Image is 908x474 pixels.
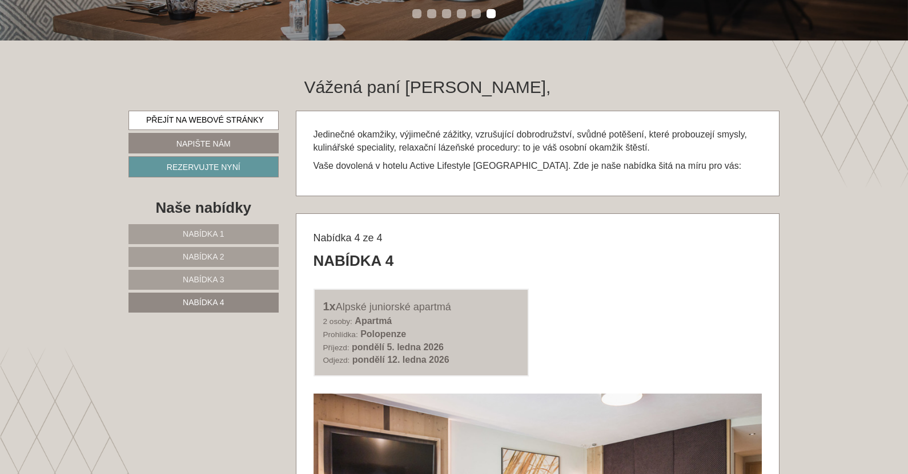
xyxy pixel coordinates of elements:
font: Naše nabídky [155,199,251,216]
font: Přejít na webové stránky [146,115,264,124]
font: Nabídka 2 [183,252,224,261]
font: 2 osoby: [323,317,352,326]
font: Napište nám [176,139,231,148]
font: pondělí 5. ledna 2026 [352,342,444,352]
font: Odjezd: [323,356,350,364]
font: Rezervujte nyní [167,163,240,172]
font: Vaše dovolená v hotelu Active Lifestyle [GEOGRAPHIC_DATA]. Zde je naše nabídka šitá na míru pro vás: [314,161,742,171]
font: Apartmá [355,316,392,326]
a: Napište nám [128,133,279,153]
font: pondělí 12. ledna 2026 [352,355,449,364]
font: Nabídka 4 ze 4 [314,232,383,244]
font: Prohlídka: [323,330,358,339]
font: Nabídka 4 [183,298,224,307]
font: Vážená paní [PERSON_NAME], [304,78,551,96]
a: Přejít na webové stránky [128,111,279,130]
a: Rezervujte nyní [128,156,279,177]
font: Alpské juniorské apartmá [336,301,451,313]
font: Nabídka 4 [314,252,394,269]
font: Příjezd: [323,343,349,352]
font: Nabídka 3 [183,275,224,284]
font: Polopenze [360,329,406,339]
font: Jedinečné okamžiky, výjimečné zážitky, vzrušující dobrodružství, svůdné potěšení, které probouzej... [314,129,747,152]
font: Nabídka 1 [183,229,224,238]
font: 1x [323,300,336,313]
